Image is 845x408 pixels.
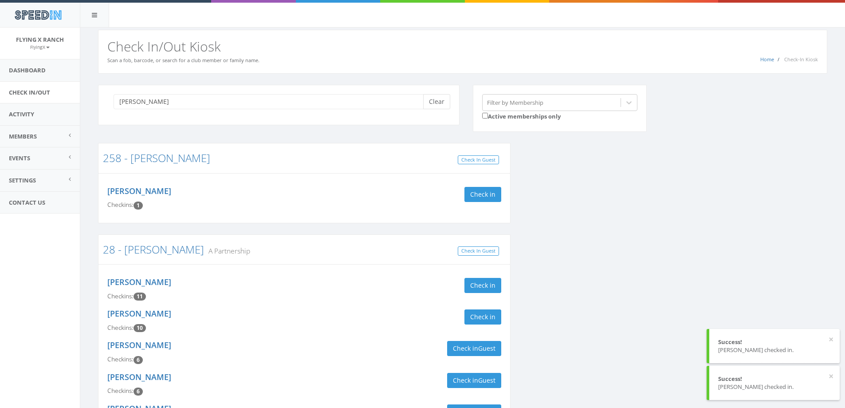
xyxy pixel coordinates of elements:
[107,355,134,363] span: Checkins:
[9,132,37,140] span: Members
[464,187,501,202] button: Check in
[30,43,50,51] a: FlyingX
[103,151,210,165] a: 258 - [PERSON_NAME]
[718,383,831,391] div: [PERSON_NAME] checked in.
[487,98,543,107] div: Filter by Membership
[107,186,171,196] a: [PERSON_NAME]
[134,293,146,301] span: Checkin count
[107,340,171,350] a: [PERSON_NAME]
[134,388,143,396] span: Checkin count
[478,376,495,384] span: Guest
[458,155,499,165] a: Check In Guest
[718,346,831,354] div: [PERSON_NAME] checked in.
[760,56,774,63] a: Home
[718,338,831,346] div: Success!
[464,278,501,293] button: Check in
[134,202,143,210] span: Checkin count
[134,324,146,332] span: Checkin count
[718,375,831,383] div: Success!
[464,309,501,325] button: Check in
[829,335,833,344] button: ×
[107,372,171,382] a: [PERSON_NAME]
[114,94,430,109] input: Search a name to check in
[107,292,134,300] span: Checkins:
[829,372,833,381] button: ×
[107,201,134,209] span: Checkins:
[16,36,64,44] span: Flying X Ranch
[107,324,134,332] span: Checkins:
[9,176,36,184] span: Settings
[107,387,134,395] span: Checkins:
[107,308,171,319] a: [PERSON_NAME]
[784,56,818,63] span: Check-In Kiosk
[482,113,488,119] input: Active memberships only
[423,94,450,109] button: Clear
[103,242,204,257] a: 28 - [PERSON_NAME]
[9,154,30,162] span: Events
[134,356,143,364] span: Checkin count
[107,57,259,63] small: Scan a fob, barcode, or search for a club member or family name.
[447,373,501,388] button: Check inGuest
[30,44,50,50] small: FlyingX
[10,7,66,23] img: speedin_logo.png
[447,341,501,356] button: Check inGuest
[478,344,495,353] span: Guest
[9,198,45,206] span: Contact Us
[204,246,250,256] small: A Partnership
[107,39,818,54] h2: Check In/Out Kiosk
[107,277,171,287] a: [PERSON_NAME]
[482,111,561,121] label: Active memberships only
[458,246,499,256] a: Check In Guest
